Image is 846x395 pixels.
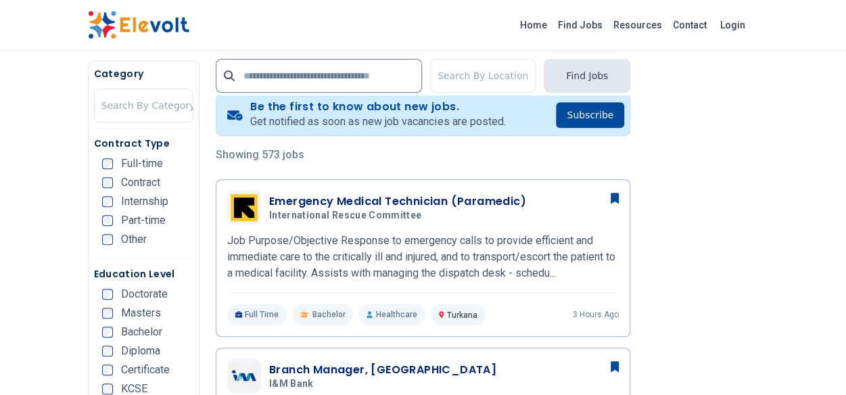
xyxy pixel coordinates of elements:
[608,14,667,36] a: Resources
[778,330,846,395] iframe: Chat Widget
[667,14,712,36] a: Contact
[102,308,113,319] input: Masters
[553,14,608,36] a: Find Jobs
[231,194,258,221] img: International Rescue Committee
[227,233,619,281] p: Job Purpose/Objective Response to emergency calls to provide efficient and immediate care to the ...
[358,304,425,325] p: Healthcare
[94,137,193,150] h5: Contract Type
[515,14,553,36] a: Home
[250,114,505,130] p: Get notified as soon as new job vacancies are posted.
[102,234,113,245] input: Other
[102,384,113,394] input: KCSE
[121,327,162,338] span: Bachelor
[121,158,163,169] span: Full-time
[102,365,113,375] input: Certificate
[544,59,630,93] button: Find Jobs
[712,11,753,39] a: Login
[121,384,147,394] span: KCSE
[121,215,166,226] span: Part-time
[121,365,170,375] span: Certificate
[227,304,287,325] p: Full Time
[102,327,113,338] input: Bachelor
[88,11,189,39] img: Elevolt
[250,100,505,114] h4: Be the first to know about new jobs.
[102,346,113,356] input: Diploma
[102,215,113,226] input: Part-time
[102,158,113,169] input: Full-time
[269,362,496,378] h3: Branch Manager, [GEOGRAPHIC_DATA]
[121,234,147,245] span: Other
[102,177,113,188] input: Contract
[94,267,193,281] h5: Education Level
[227,191,619,325] a: International Rescue CommitteeEmergency Medical Technician (Paramedic)International Rescue Commit...
[269,378,314,390] span: I&M Bank
[312,309,345,320] span: Bachelor
[447,310,477,320] span: Turkana
[231,363,258,390] img: I&M Bank
[94,67,193,80] h5: Category
[269,193,526,210] h3: Emergency Medical Technician (Paramedic)
[121,346,160,356] span: Diploma
[102,196,113,207] input: Internship
[121,289,168,300] span: Doctorate
[269,210,422,222] span: International Rescue Committee
[121,196,168,207] span: Internship
[121,177,160,188] span: Contract
[556,102,624,128] button: Subscribe
[573,309,619,320] p: 3 hours ago
[102,289,113,300] input: Doctorate
[121,308,161,319] span: Masters
[216,147,630,163] p: Showing 573 jobs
